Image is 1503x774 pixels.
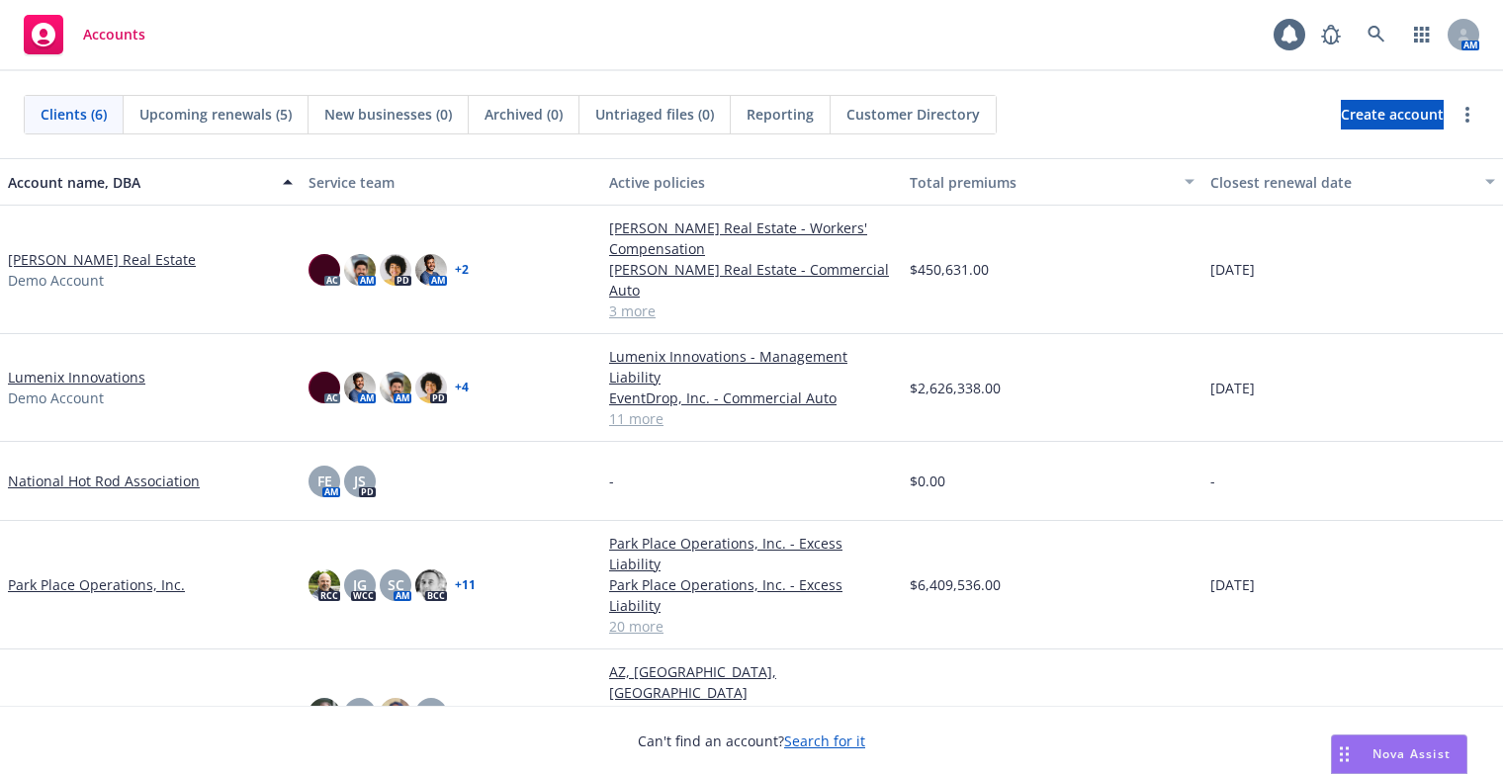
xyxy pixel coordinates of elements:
span: Create account [1341,96,1444,133]
span: Nova Assist [1372,745,1451,762]
img: photo [344,254,376,286]
img: photo [415,372,447,403]
span: $2,911,759.46 [910,703,1001,724]
span: Can't find an account? [638,731,865,751]
img: photo [380,698,411,730]
span: Demo Account [8,270,104,291]
a: + 11 [455,579,476,591]
span: $450,631.00 [910,259,989,280]
button: Closest renewal date [1202,158,1503,206]
div: Total premiums [910,172,1173,193]
a: [PERSON_NAME] Real Estate - Commercial Auto [609,259,894,301]
a: AZ, [GEOGRAPHIC_DATA], [GEOGRAPHIC_DATA] [609,661,894,703]
span: $2,626,338.00 [910,378,1001,398]
a: True Manufacturing [8,703,141,724]
span: JS [354,471,366,491]
span: $6,409,536.00 [910,574,1001,595]
img: photo [380,254,411,286]
a: [PERSON_NAME] Real Estate [8,249,196,270]
span: $0.00 [910,471,945,491]
span: Demo Account [8,387,104,408]
a: + 2 [455,264,469,276]
span: - [1210,471,1215,491]
img: photo [309,372,340,403]
span: JG [353,574,367,595]
a: Search [1357,15,1396,54]
div: Active policies [609,172,894,193]
button: Total premiums [902,158,1202,206]
img: photo [344,372,376,403]
a: Accounts [16,7,153,62]
a: Lumenix Innovations [8,367,145,387]
span: [DATE] [1210,378,1255,398]
span: Archived (0) [485,104,563,125]
span: [DATE] [1210,703,1255,724]
div: Account name, DBA [8,172,271,193]
span: Reporting [747,104,814,125]
span: Accounts [83,27,145,43]
span: - [609,471,614,491]
img: photo [309,569,340,601]
span: [DATE] [1210,259,1255,280]
img: photo [415,569,447,601]
span: Untriaged files (0) [595,104,714,125]
a: Lumenix Innovations - Management Liability [609,346,894,387]
a: EventDrop, Inc. - Commercial Auto [609,387,894,408]
div: Service team [309,172,593,193]
span: SC [388,574,404,595]
a: National Hot Rod Association [8,471,200,491]
span: FE [317,471,332,491]
a: 20 more [609,616,894,637]
span: Upcoming renewals (5) [139,104,292,125]
button: Active policies [601,158,902,206]
button: Nova Assist [1331,734,1467,774]
img: photo [415,254,447,286]
img: photo [309,698,340,730]
span: New businesses (0) [324,104,452,125]
a: 3 more [609,301,894,321]
a: Cyber (Note - Expired; Using for Contract Review Tool) [609,703,894,744]
a: Park Place Operations, Inc. - Excess Liability [609,533,894,574]
a: Report a Bug [1311,15,1351,54]
a: 11 more [609,408,894,429]
span: [DATE] [1210,574,1255,595]
a: Search for it [784,731,865,750]
img: photo [380,372,411,403]
a: Switch app [1402,15,1442,54]
div: Drag to move [1332,735,1357,773]
a: + 4 [455,382,469,393]
a: Park Place Operations, Inc. - Excess Liability [609,574,894,616]
a: Create account [1341,100,1444,129]
span: Customer Directory [846,104,980,125]
a: more [1456,103,1479,127]
span: MN [419,703,443,724]
img: photo [309,254,340,286]
a: Park Place Operations, Inc. [8,574,185,595]
span: Clients (6) [41,104,107,125]
button: Service team [301,158,601,206]
span: JK [354,703,367,724]
div: Closest renewal date [1210,172,1473,193]
a: [PERSON_NAME] Real Estate - Workers' Compensation [609,217,894,259]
